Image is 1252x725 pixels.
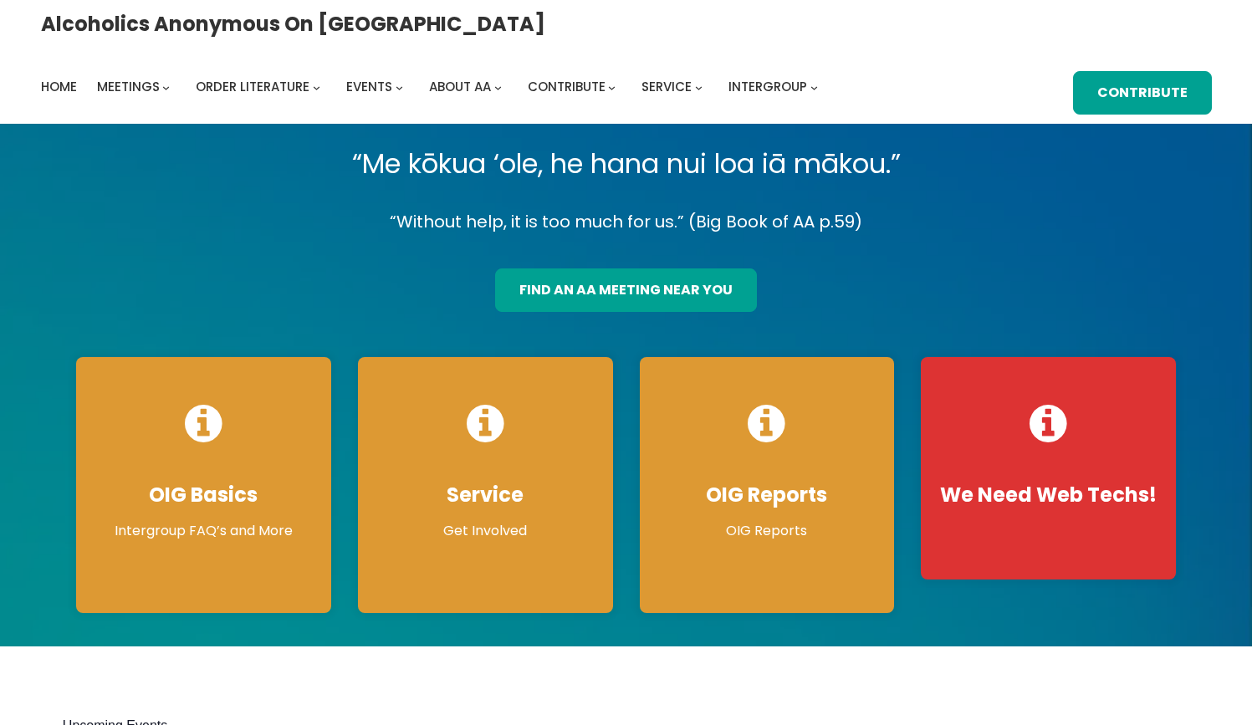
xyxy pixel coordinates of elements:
span: About AA [429,78,491,95]
h4: We Need Web Techs! [938,482,1159,508]
button: Meetings submenu [162,83,170,90]
a: Alcoholics Anonymous on [GEOGRAPHIC_DATA] [41,6,545,42]
span: Service [641,78,692,95]
button: Intergroup submenu [810,83,818,90]
h4: Service [375,482,596,508]
button: Events submenu [396,83,403,90]
a: Contribute [1073,71,1211,115]
h4: OIG Reports [657,482,878,508]
span: Contribute [528,78,606,95]
p: “Me kōkua ‘ole, he hana nui loa iā mākou.” [63,140,1189,187]
a: Intergroup [728,75,807,99]
span: Meetings [97,78,160,95]
a: Events [346,75,392,99]
nav: Intergroup [41,75,824,99]
a: About AA [429,75,491,99]
span: Home [41,78,77,95]
p: Intergroup FAQ’s and More [93,521,314,541]
p: “Without help, it is too much for us.” (Big Book of AA p.59) [63,207,1189,237]
a: find an aa meeting near you [495,268,756,312]
a: Meetings [97,75,160,99]
h4: OIG Basics [93,482,314,508]
a: Service [641,75,692,99]
p: OIG Reports [657,521,878,541]
p: Get Involved [375,521,596,541]
span: Order Literature [196,78,309,95]
a: Contribute [528,75,606,99]
button: Service submenu [695,83,703,90]
button: Contribute submenu [608,83,616,90]
span: Intergroup [728,78,807,95]
a: Home [41,75,77,99]
span: Events [346,78,392,95]
button: About AA submenu [494,83,502,90]
button: Order Literature submenu [313,83,320,90]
